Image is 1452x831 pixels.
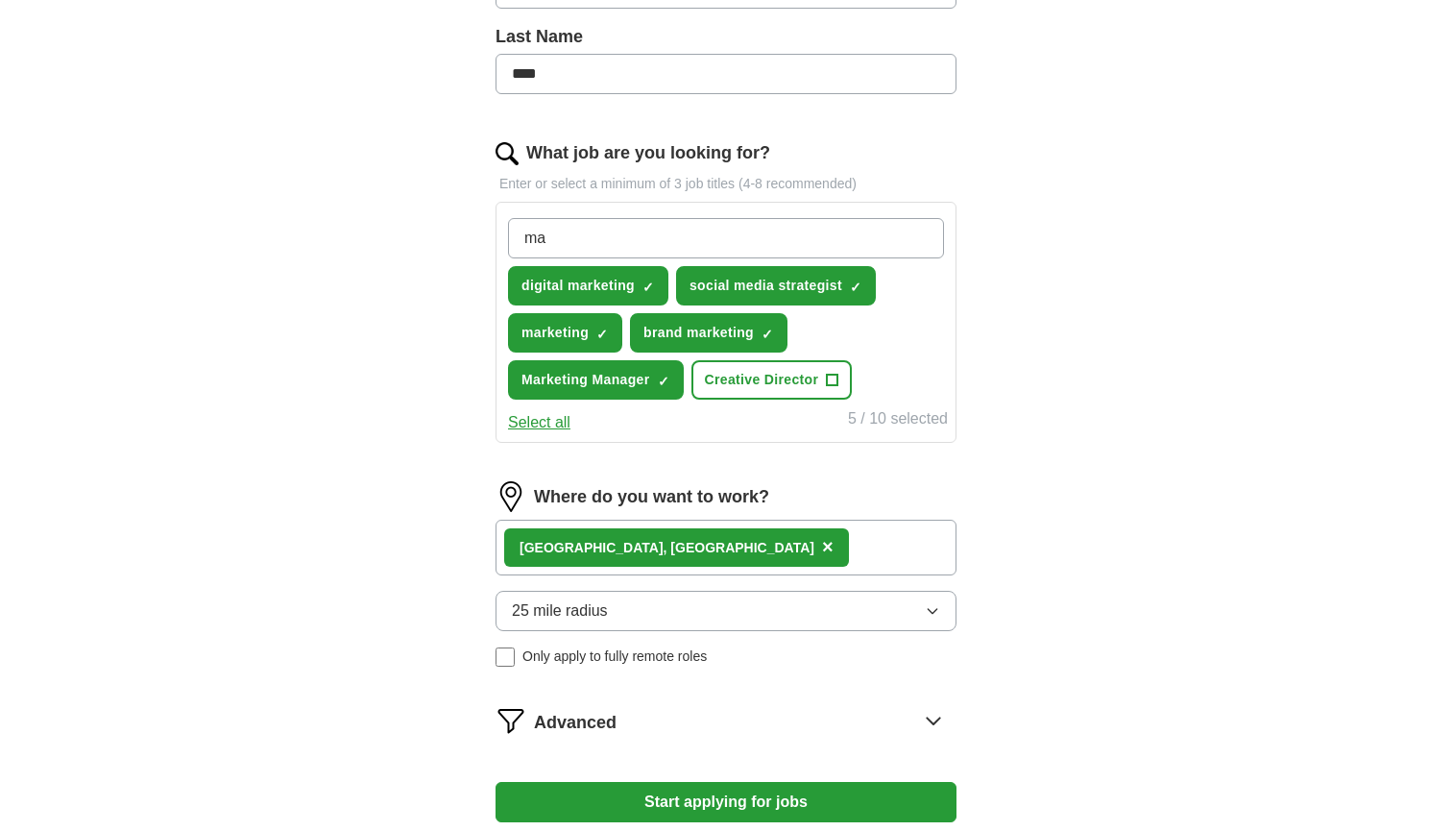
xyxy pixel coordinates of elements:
[521,276,635,296] span: digital marketing
[848,407,948,434] div: 5 / 10 selected
[508,266,668,306] button: digital marketing✓
[630,313,787,353] button: brand marketing✓
[512,599,608,623] span: 25 mile radius
[496,481,526,512] img: location.png
[496,174,956,194] p: Enter or select a minimum of 3 job titles (4-8 recommended)
[822,536,834,557] span: ×
[508,218,944,258] input: Type a job title and press enter
[526,140,770,166] label: What job are you looking for?
[508,313,622,353] button: marketing✓
[522,647,707,667] span: Only apply to fully remote roles
[520,538,814,558] div: [GEOGRAPHIC_DATA], [GEOGRAPHIC_DATA]
[508,411,570,434] button: Select all
[496,24,956,50] label: Last Name
[643,323,754,343] span: brand marketing
[658,374,669,389] span: ✓
[534,710,617,736] span: Advanced
[508,360,684,400] button: Marketing Manager✓
[691,360,853,400] button: Creative Director
[705,370,819,390] span: Creative Director
[496,648,515,667] input: Only apply to fully remote roles
[496,591,956,631] button: 25 mile radius
[596,327,608,342] span: ✓
[496,142,519,165] img: search.png
[690,276,842,296] span: social media strategist
[642,280,654,295] span: ✓
[534,484,769,510] label: Where do you want to work?
[676,266,876,306] button: social media strategist✓
[521,370,650,390] span: Marketing Manager
[762,327,773,342] span: ✓
[496,782,956,822] button: Start applying for jobs
[850,280,861,295] span: ✓
[822,533,834,562] button: ×
[496,705,526,736] img: filter
[521,323,589,343] span: marketing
